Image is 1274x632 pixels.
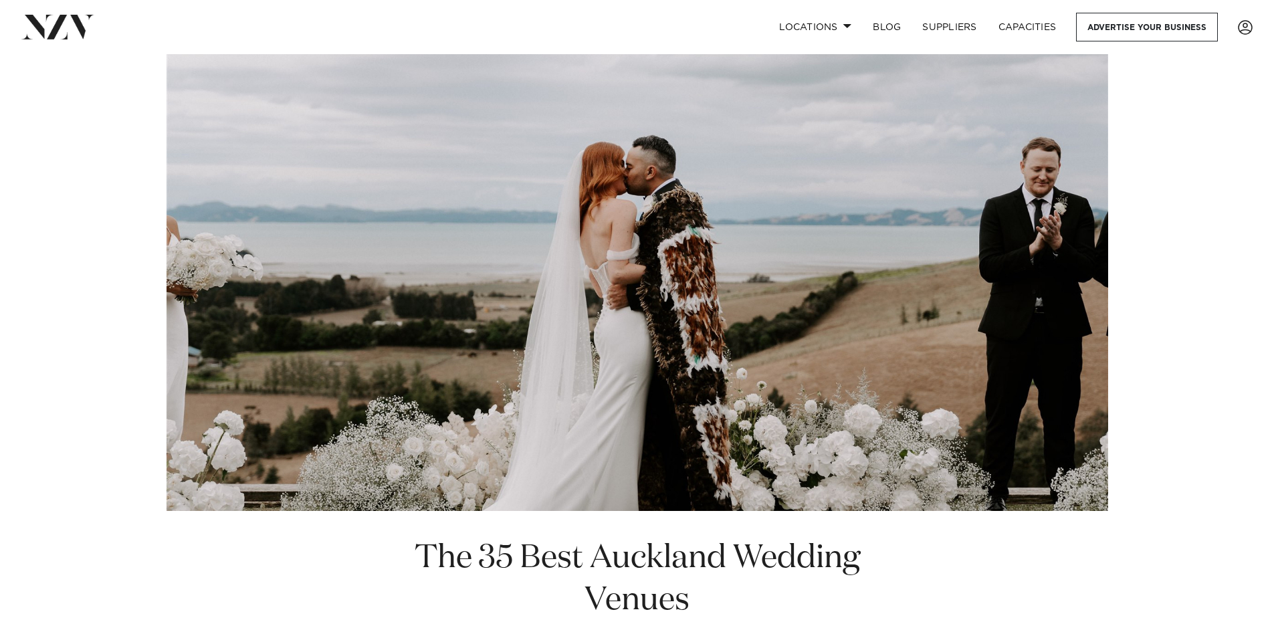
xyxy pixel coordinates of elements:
[768,13,862,41] a: Locations
[912,13,987,41] a: SUPPLIERS
[167,54,1108,511] img: The 35 Best Auckland Wedding Venues
[862,13,912,41] a: BLOG
[21,15,94,39] img: nzv-logo.png
[1076,13,1218,41] a: Advertise your business
[409,538,866,622] h1: The 35 Best Auckland Wedding Venues
[988,13,1067,41] a: Capacities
